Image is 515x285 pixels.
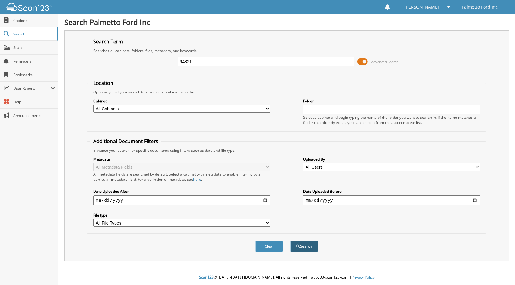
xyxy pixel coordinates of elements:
span: Search [13,31,54,37]
span: User Reports [13,86,51,91]
div: All metadata fields are searched by default. Select a cabinet with metadata to enable filtering b... [93,171,270,182]
label: File type [93,213,270,218]
span: Help [13,99,55,105]
span: Advanced Search [371,60,399,64]
label: Folder [303,98,480,104]
span: Scan [13,45,55,50]
legend: Search Term [90,38,126,45]
span: Scan123 [199,275,214,280]
span: [PERSON_NAME] [404,5,439,9]
input: end [303,195,480,205]
label: Date Uploaded Before [303,189,480,194]
div: Select a cabinet and begin typing the name of the folder you want to search in. If the name match... [303,115,480,125]
label: Uploaded By [303,157,480,162]
span: Bookmarks [13,72,55,77]
a: here [193,177,201,182]
span: Announcements [13,113,55,118]
span: Cabinets [13,18,55,23]
span: Reminders [13,59,55,64]
div: Searches all cabinets, folders, files, metadata, and keywords [90,48,483,53]
div: Enhance your search for specific documents using filters such as date and file type. [90,148,483,153]
img: scan123-logo-white.svg [6,3,52,11]
button: Search [290,241,318,252]
div: Optionally limit your search to a particular cabinet or folder [90,89,483,95]
a: Privacy Policy [351,275,375,280]
iframe: Chat Widget [484,255,515,285]
legend: Location [90,80,116,86]
h1: Search Palmetto Ford Inc [64,17,509,27]
span: Palmetto Ford Inc [462,5,498,9]
button: Clear [255,241,283,252]
label: Date Uploaded After [93,189,270,194]
input: start [93,195,270,205]
label: Cabinet [93,98,270,104]
label: Metadata [93,157,270,162]
div: © [DATE]-[DATE] [DOMAIN_NAME]. All rights reserved | appg03-scan123-com | [58,270,515,285]
legend: Additional Document Filters [90,138,161,145]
